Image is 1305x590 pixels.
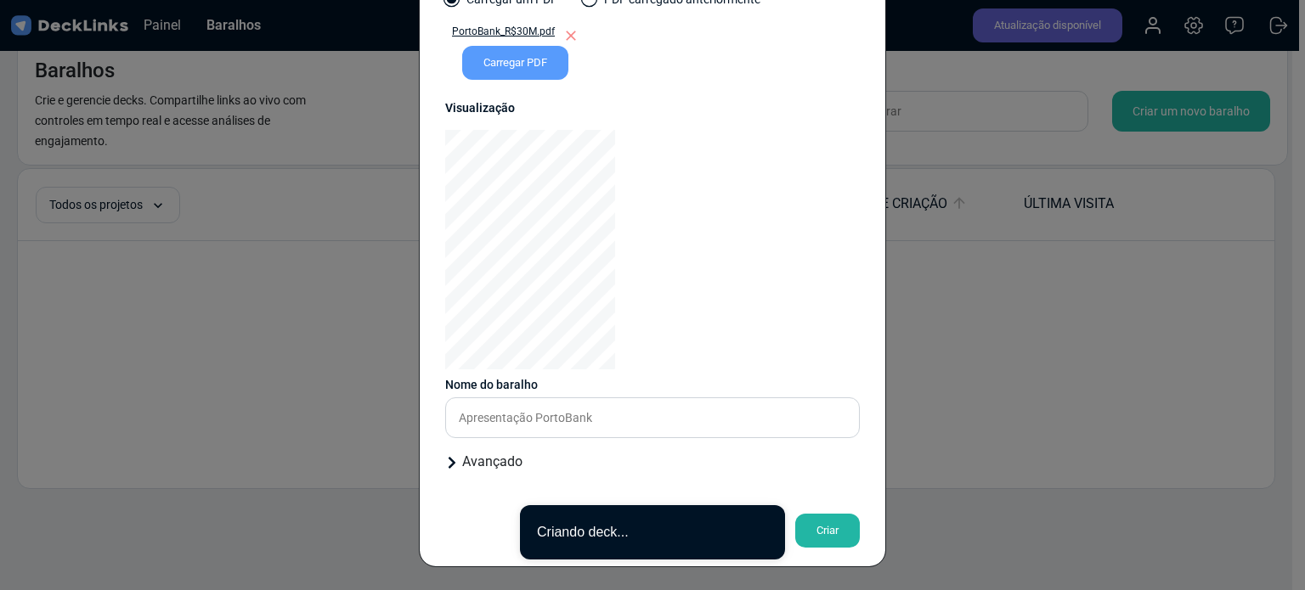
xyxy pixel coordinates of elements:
[445,378,538,391] font: Nome do baralho
[462,453,523,469] font: Avançado
[452,25,555,37] font: PortoBank_R$30M.pdf
[445,397,860,438] input: Digite um nome
[758,524,768,537] font: ✖︎
[445,101,515,115] font: Visualização
[537,525,629,539] font: Criando deck...
[758,522,768,540] button: fechar
[816,524,839,537] font: Criar
[445,24,555,46] a: PortoBank_R$30M.pdf
[483,56,547,69] font: Carregar PDF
